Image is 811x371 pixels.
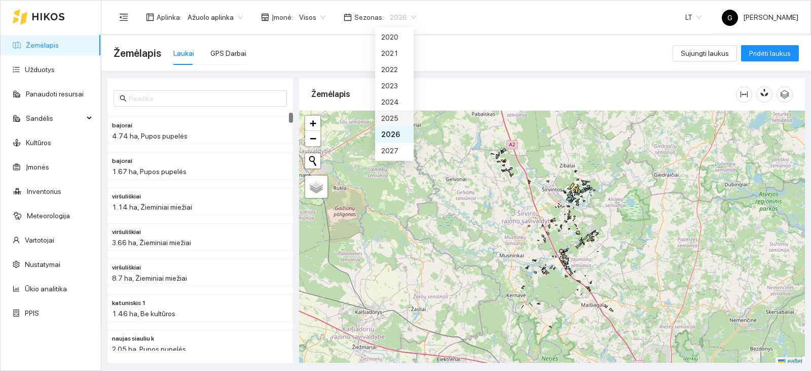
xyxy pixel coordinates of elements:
a: Meteorologija [27,212,70,220]
a: Užduotys [25,65,55,74]
a: Įmonės [26,163,49,171]
span: 1.67 ha, Pupos pupelės [112,167,187,176]
span: katuniskis 1 [112,298,146,308]
div: 2021 [375,45,414,61]
span: Visos [299,10,325,25]
span: 8.7 ha, Žieminiai miežiai [112,274,187,282]
a: Sujungti laukus [673,49,737,57]
div: 2022 [375,61,414,78]
a: Žemėlapis [26,41,59,49]
span: Pridėti laukus [749,48,791,59]
span: Įmonė : [272,12,293,23]
span: Sezonas : [354,12,384,23]
a: Vartotojai [25,236,54,244]
div: 2021 [381,48,408,59]
span: viršuliškiai [112,227,141,237]
a: Leaflet [778,358,802,365]
span: + [310,117,316,129]
a: Pridėti laukus [741,49,799,57]
div: 2020 [381,31,408,43]
button: column-width [736,86,752,103]
span: LT [685,10,702,25]
a: Kultūros [26,139,51,147]
div: 2026 [381,129,408,140]
div: 2023 [375,78,414,94]
div: Žemėlapis [311,80,736,109]
span: 3.66 ha, Žieminiai miežiai [112,239,191,247]
div: 2020 [375,29,414,45]
span: Žemėlapis [114,45,161,61]
span: 2026 [390,10,416,25]
div: 2024 [375,94,414,110]
span: shop [261,13,269,21]
span: G [727,10,732,26]
span: menu-fold [119,13,128,22]
a: Ūkio analitika [25,285,67,293]
a: Layers [305,176,327,198]
a: Inventorius [27,187,61,195]
span: column-width [736,90,752,98]
div: 2025 [375,110,414,126]
span: Sandėlis [26,108,84,128]
span: Aplinka : [157,12,181,23]
span: 1.14 ha, Žieminiai miežiai [112,203,192,211]
input: Paieška [129,93,281,104]
a: Zoom out [305,131,320,146]
span: Sujungti laukus [681,48,729,59]
div: 2022 [381,64,408,75]
span: bajorai [112,121,132,130]
span: 2.05 ha, Pupos pupelės [112,345,186,353]
span: viršuliškiai [112,192,141,201]
div: 2024 [381,96,408,108]
span: calendar [344,13,352,21]
div: 2027 [375,143,414,159]
a: Zoom in [305,116,320,131]
a: Nustatymai [25,260,60,268]
div: 2026 [375,126,414,143]
div: Laukai [173,48,194,59]
span: [PERSON_NAME] [722,13,798,21]
span: viršuliškiai [112,263,141,273]
button: Initiate a new search [305,153,320,168]
span: layout [146,13,154,21]
button: Sujungti laukus [673,45,737,61]
span: bajorai [112,156,132,166]
div: 2027 [381,145,408,156]
span: 4.74 ha, Pupos pupelės [112,132,188,140]
span: search [120,95,127,102]
a: PPIS [25,309,39,317]
div: 2023 [381,80,408,91]
div: GPS Darbai [210,48,246,59]
span: Ažuolo aplinka [188,10,243,25]
a: Panaudoti resursai [26,90,84,98]
span: 1.46 ha, Be kultūros [112,310,175,318]
button: menu-fold [114,7,134,27]
div: 2025 [381,113,408,124]
button: Pridėti laukus [741,45,799,61]
span: − [310,132,316,145]
span: naujas siauliu k [112,334,154,344]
